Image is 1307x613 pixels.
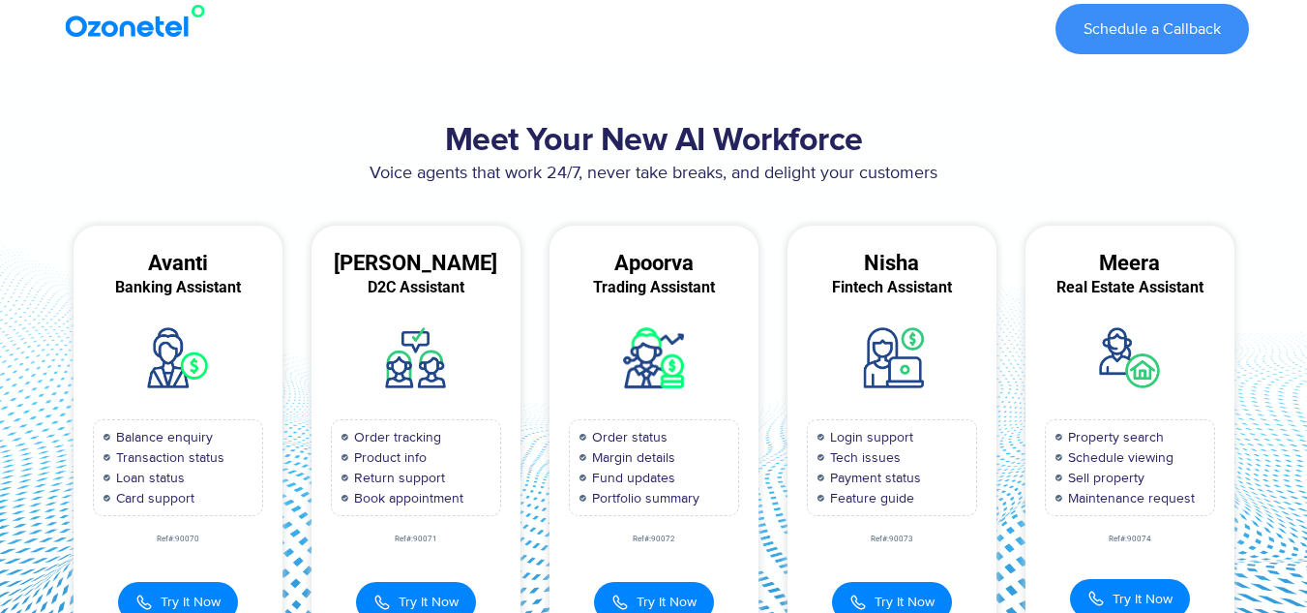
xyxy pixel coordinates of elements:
div: Banking Assistant [74,279,282,296]
div: Apoorva [550,255,758,272]
div: Nisha [787,255,996,272]
p: Voice agents that work 24/7, never take breaks, and delight your customers [59,161,1249,187]
div: Trading Assistant [550,279,758,296]
span: Order tracking [349,427,441,447]
span: Try It Now [637,592,697,612]
span: Maintenance request [1063,488,1195,508]
h2: Meet Your New AI Workforce [59,122,1249,161]
div: Ref#:90073 [787,536,996,543]
span: Feature guide [825,488,914,508]
img: Call Icon [373,592,391,613]
span: Try It Now [161,592,221,612]
span: Balance enquiry [111,427,213,447]
span: Try It Now [1113,589,1173,609]
img: Call Icon [849,592,867,613]
img: Call Icon [135,592,153,613]
span: Tech issues [825,447,901,468]
span: Sell property [1063,468,1144,488]
span: Transaction status [111,447,224,468]
span: Try It Now [399,592,459,612]
div: Real Estate Assistant [1025,279,1234,296]
img: Call Icon [611,592,629,613]
div: Ref#:90074 [1025,536,1234,543]
div: Meera [1025,255,1234,272]
div: Ref#:90072 [550,536,758,543]
div: Avanti [74,255,282,272]
div: Fintech Assistant [787,279,996,296]
span: Product info [349,447,427,468]
img: Call Icon [1087,590,1105,607]
span: Schedule viewing [1063,447,1173,468]
div: D2C Assistant [312,279,520,296]
div: Ref#:90070 [74,536,282,543]
div: Ref#:90071 [312,536,520,543]
span: Return support [349,468,445,488]
span: Loan status [111,468,185,488]
span: Try It Now [875,592,935,612]
span: Login support [825,427,913,447]
span: Schedule a Callback [1084,21,1221,37]
span: Margin details [587,447,675,468]
span: Portfolio summary [587,488,699,508]
span: Order status [587,427,668,447]
span: Book appointment [349,488,463,508]
div: [PERSON_NAME] [312,255,520,272]
span: Property search [1063,427,1164,447]
span: Payment status [825,468,921,488]
a: Schedule a Callback [1055,4,1249,54]
span: Card support [111,488,194,508]
span: Fund updates [587,468,675,488]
